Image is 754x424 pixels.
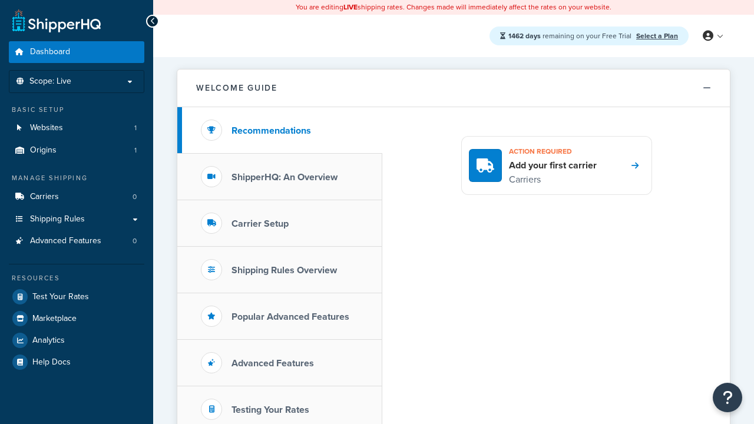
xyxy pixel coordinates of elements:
[30,214,85,224] span: Shipping Rules
[134,123,137,133] span: 1
[32,314,77,324] span: Marketplace
[509,144,597,159] h3: Action required
[9,352,144,373] a: Help Docs
[509,172,597,187] p: Carriers
[30,192,59,202] span: Carriers
[232,358,314,369] h3: Advanced Features
[232,405,309,415] h3: Testing Your Rates
[9,173,144,183] div: Manage Shipping
[343,2,358,12] b: LIVE
[9,105,144,115] div: Basic Setup
[9,286,144,307] a: Test Your Rates
[509,159,597,172] h4: Add your first carrier
[134,145,137,155] span: 1
[9,273,144,283] div: Resources
[29,77,71,87] span: Scope: Live
[196,84,277,92] h2: Welcome Guide
[32,292,89,302] span: Test Your Rates
[232,172,338,183] h3: ShipperHQ: An Overview
[9,330,144,351] a: Analytics
[9,308,144,329] a: Marketplace
[713,383,742,412] button: Open Resource Center
[232,218,289,229] h3: Carrier Setup
[508,31,633,41] span: remaining on your Free Trial
[9,186,144,208] a: Carriers0
[9,208,144,230] a: Shipping Rules
[636,31,678,41] a: Select a Plan
[30,123,63,133] span: Websites
[133,236,137,246] span: 0
[9,186,144,208] li: Carriers
[9,140,144,161] a: Origins1
[133,192,137,202] span: 0
[30,236,101,246] span: Advanced Features
[9,41,144,63] a: Dashboard
[32,336,65,346] span: Analytics
[9,117,144,139] a: Websites1
[232,265,337,276] h3: Shipping Rules Overview
[232,125,311,136] h3: Recommendations
[177,69,730,107] button: Welcome Guide
[30,145,57,155] span: Origins
[9,230,144,252] li: Advanced Features
[9,140,144,161] li: Origins
[9,230,144,252] a: Advanced Features0
[508,31,541,41] strong: 1462 days
[9,117,144,139] li: Websites
[30,47,70,57] span: Dashboard
[32,357,71,367] span: Help Docs
[232,312,349,322] h3: Popular Advanced Features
